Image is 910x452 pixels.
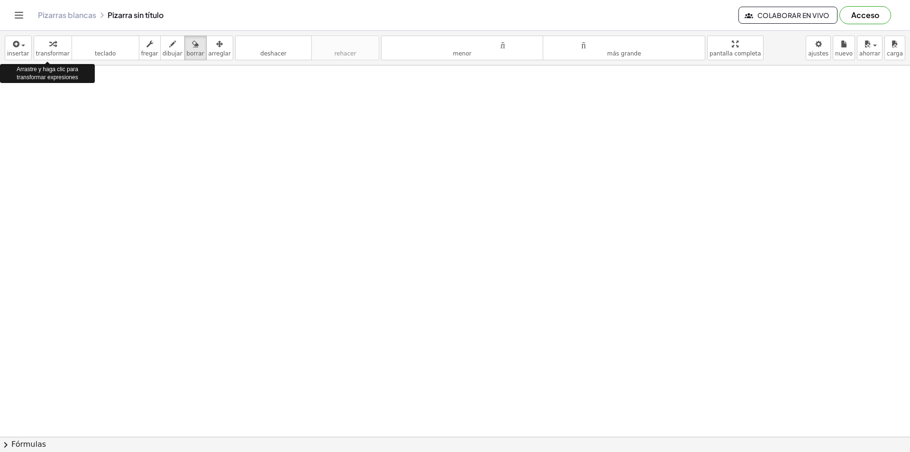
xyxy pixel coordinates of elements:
[808,50,828,57] font: ajustes
[311,36,379,60] button: rehacerrehacer
[184,36,207,60] button: borrar
[260,50,286,57] font: deshacer
[383,39,541,48] font: tamaño_del_formato
[738,7,837,24] button: Colaborar en vivo
[835,50,853,57] font: nuevo
[806,36,831,60] button: ajustes
[884,36,905,60] button: carga
[381,36,544,60] button: tamaño_del_formatomenor
[7,50,29,57] font: insertar
[163,50,182,57] font: dibujar
[237,39,309,48] font: deshacer
[209,50,231,57] font: arreglar
[334,50,356,57] font: rehacer
[707,36,764,60] button: pantalla completa
[72,36,139,60] button: tecladoteclado
[857,36,883,60] button: ahorrar
[851,10,879,20] font: Acceso
[206,36,233,60] button: arreglar
[139,36,161,60] button: fregar
[5,36,32,60] button: insertar
[833,36,855,60] button: nuevo
[887,50,903,57] font: carga
[710,50,761,57] font: pantalla completa
[38,10,96,20] a: Pizarras blancas
[34,36,72,60] button: transformar
[757,11,829,19] font: Colaborar en vivo
[74,39,137,48] font: teclado
[607,50,641,57] font: más grande
[839,6,891,24] button: Acceso
[160,36,185,60] button: dibujar
[187,50,204,57] font: borrar
[95,50,116,57] font: teclado
[235,36,312,60] button: deshacerdeshacer
[11,8,27,23] button: Cambiar navegación
[36,50,70,57] font: transformar
[141,50,158,57] font: fregar
[314,39,377,48] font: rehacer
[453,50,472,57] font: menor
[859,50,880,57] font: ahorrar
[11,440,46,449] font: Fórmulas
[17,66,78,81] font: Arrastre y haga clic para transformar expresiones
[543,36,705,60] button: tamaño_del_formatomás grande
[545,39,703,48] font: tamaño_del_formato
